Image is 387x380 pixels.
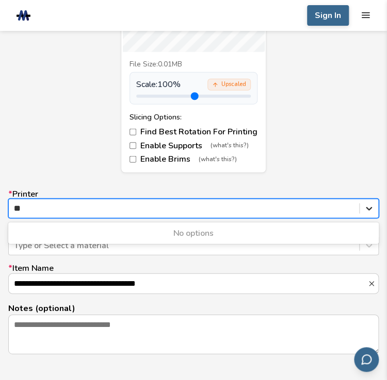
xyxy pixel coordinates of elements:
label: Printer [8,189,379,218]
input: *MaterialType or Select a material [14,241,16,250]
span: Scale: 100 % [136,80,181,89]
label: Enable Brims [130,154,257,164]
button: mobile navigation menu [361,10,370,20]
div: Upscaled [207,79,251,91]
input: *Item Name [9,274,367,293]
textarea: Notes (optional) [9,315,378,354]
div: Slicing Options: [130,113,257,122]
label: Enable Supports [130,141,257,150]
span: (what's this?) [211,142,249,149]
p: Notes (optional) [8,302,379,315]
input: *PrinterNo options [14,204,23,213]
input: Enable Brims(what's this?) [130,156,136,163]
label: Find Best Rotation For Printing [130,127,257,136]
button: Sign In [307,5,349,26]
button: Send feedback via email [354,347,379,372]
span: (what's this?) [199,156,237,163]
div: File Size: 0.01MB [130,60,257,68]
button: *Item Name [367,280,378,288]
label: Item Name [8,264,379,294]
input: Enable Supports(what's this?) [130,142,136,149]
input: Find Best Rotation For Printing [130,129,136,135]
div: No options [8,224,379,242]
